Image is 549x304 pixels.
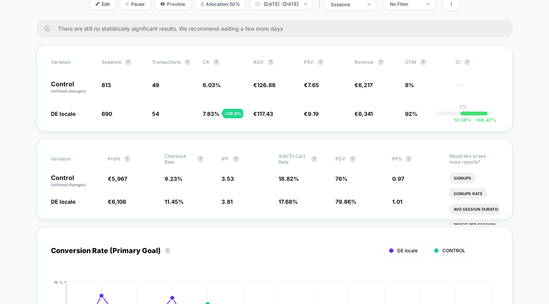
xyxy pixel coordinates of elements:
[165,198,184,205] span: 11.45 %
[397,248,418,253] span: DE locale
[475,117,478,123] span: +
[112,175,127,182] span: 5,967
[256,2,260,6] img: calendar
[390,1,421,7] div: No Filter
[449,173,476,183] li: Signups
[102,82,111,88] span: 813
[349,156,356,162] button: ?
[354,110,373,117] span: €
[449,188,487,199] li: Signups Rate
[279,175,299,182] span: 18.82 %
[405,82,414,88] span: 8%
[449,153,498,165] p: Would like to see more reports?
[317,59,324,65] button: ?
[184,59,191,65] button: ?
[51,153,94,165] span: Variation
[257,82,275,88] span: 126.88
[197,156,203,162] button: ?
[253,110,273,117] span: €
[405,156,412,162] button: ?
[420,59,426,65] button: ?
[51,182,86,187] span: (without changes)
[358,82,373,88] span: 6,217
[308,82,319,88] span: 7.65
[308,110,319,117] span: 9.19
[331,2,362,7] div: sessions
[442,248,465,253] span: CONTROL
[392,175,404,182] span: 0.97
[96,2,100,6] img: edit
[51,175,100,188] p: Control
[102,59,121,65] span: Sessions
[223,109,243,118] div: + 29.8 %
[463,110,464,115] p: |
[125,59,131,65] button: ?
[304,3,307,5] img: end
[124,156,130,162] button: ?
[311,156,317,162] button: ?
[253,59,264,65] span: AOV
[58,25,497,32] span: There are still no statistically significant results. We recommend waiting a few more days
[152,82,159,88] span: 49
[460,104,467,110] p: 0%
[221,156,229,162] span: IPP
[427,3,430,5] img: end
[203,82,221,88] span: 6.03 %
[471,117,496,123] span: 88.47 %
[221,198,233,205] span: 3.81
[268,59,274,65] button: ?
[51,59,94,65] span: Variation
[203,59,209,65] span: CR
[108,156,120,162] span: Profit
[392,156,402,162] span: PPS
[464,59,470,65] button: ?
[102,110,112,117] span: 690
[165,175,182,182] span: 9.23 %
[108,175,127,182] span: €
[51,110,75,117] span: DE locale
[449,219,500,230] li: Profit Per Session
[108,198,126,205] span: €
[378,59,384,65] button: ?
[51,198,75,205] span: DE locale
[253,82,275,88] span: €
[456,59,498,65] span: CI
[54,280,63,284] tspan: 16 %
[335,175,347,182] span: 76 %
[452,117,471,123] span: -10.59 %
[165,248,171,254] button: ?
[152,110,159,117] span: 54
[279,153,307,165] span: Add To Cart Rate
[304,82,319,88] span: €
[405,59,448,65] span: OTW
[335,156,346,162] span: PDV
[279,198,298,205] span: 17.68 %
[405,110,417,117] span: 92%
[449,204,507,215] li: Avg Session Duration
[51,89,86,93] span: (without changes)
[213,59,219,65] button: ?
[165,153,193,165] span: Checkout Rate
[201,2,204,6] img: rebalance
[112,198,126,205] span: 6,108
[221,175,234,182] span: 3.53
[304,59,314,65] span: PSV
[456,83,498,94] span: ---
[51,81,94,94] p: Control
[304,110,319,117] span: €
[358,110,373,117] span: 6,341
[354,82,373,88] span: €
[152,59,181,65] span: Transactions
[257,110,273,117] span: 117.43
[203,110,219,117] span: 7.83 %
[233,156,239,162] button: ?
[368,3,370,5] img: end
[125,2,129,6] img: end
[392,198,402,205] span: 1.01
[335,198,356,205] span: 79.86 %
[354,59,374,65] span: Revenue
